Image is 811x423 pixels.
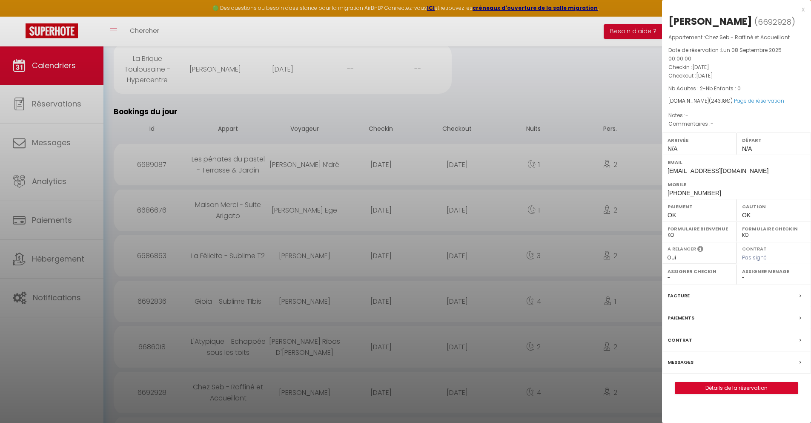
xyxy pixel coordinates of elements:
div: [DOMAIN_NAME] [668,97,805,105]
label: Contrat [742,245,767,251]
p: Checkin : [668,63,805,72]
label: Contrat [668,336,692,345]
span: [DATE] [692,63,709,71]
span: N/A [742,145,752,152]
label: Assigner Menage [742,267,805,276]
p: Date de réservation : [668,46,805,63]
span: Lun 08 Septembre 2025 00:00:00 [668,46,782,62]
span: Nb Adultes : 2 [668,85,703,92]
label: A relancer [668,245,696,253]
label: Départ [742,136,805,144]
label: Caution [742,202,805,211]
span: Chez Seb - Raffiné et Accueillant [705,34,790,41]
label: Messages [668,358,694,367]
span: 6692928 [758,17,791,27]
label: Assigner Checkin [668,267,731,276]
span: [DATE] [696,72,713,79]
span: OK [668,212,676,219]
span: Nb Enfants : 0 [706,85,741,92]
a: Page de réservation [734,97,784,104]
label: Email [668,158,805,167]
label: Paiement [668,202,731,211]
span: OK [742,212,751,219]
i: Sélectionner OUI si vous souhaiter envoyer les séquences de messages post-checkout [697,245,703,255]
span: N/A [668,145,677,152]
p: - [668,84,805,93]
button: Ouvrir le widget de chat LiveChat [7,3,32,29]
span: Pas signé [742,254,767,261]
span: 243.18 [711,97,726,104]
div: x [662,4,805,14]
span: - [685,112,688,119]
p: Commentaires : [668,120,805,128]
button: Détails de la réservation [675,382,798,394]
label: Formulaire Checkin [742,224,805,233]
span: [EMAIL_ADDRESS][DOMAIN_NAME] [668,167,768,174]
label: Mobile [668,180,805,189]
p: Checkout : [668,72,805,80]
span: ( €) [709,97,733,104]
span: [PHONE_NUMBER] [668,190,721,196]
label: Paiements [668,314,694,322]
a: Détails de la réservation [675,383,798,394]
span: ( ) [754,16,795,28]
label: Facture [668,291,690,300]
p: Appartement : [668,33,805,42]
p: Notes : [668,111,805,120]
label: Formulaire Bienvenue [668,224,731,233]
span: - [711,120,714,127]
div: [PERSON_NAME] [668,14,752,28]
label: Arrivée [668,136,731,144]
